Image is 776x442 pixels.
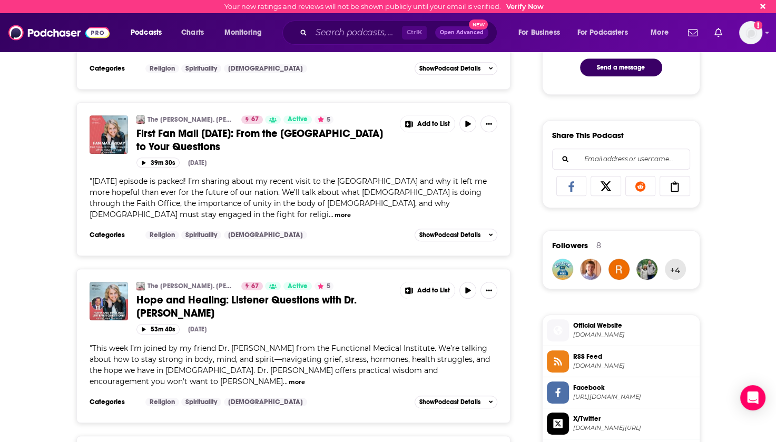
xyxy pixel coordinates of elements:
[402,26,427,40] span: Ctrl K
[580,259,601,280] img: ckunnen
[241,115,263,124] a: 67
[90,343,490,386] span: "
[625,176,656,196] a: Share on Reddit
[740,385,765,410] div: Open Intercom Messenger
[511,24,573,41] button: open menu
[415,396,498,408] button: ShowPodcast Details
[335,211,351,220] button: more
[311,24,402,41] input: Search podcasts, credits, & more...
[469,19,488,30] span: New
[329,210,333,219] span: ...
[251,114,259,125] span: 67
[283,282,312,290] a: Active
[435,26,488,39] button: Open AdvancedNew
[136,158,180,168] button: 39m 30s
[283,377,288,386] span: ...
[506,3,544,11] a: Verify Now
[224,398,307,406] a: [DEMOGRAPHIC_DATA]
[552,240,588,250] span: Followers
[136,115,145,124] img: The Heidi St. John Podcast
[224,64,307,73] a: [DEMOGRAPHIC_DATA]
[90,282,128,320] a: Hope and Healing: Listener Questions with Dr. Mark Sherwood
[419,398,480,406] span: Show Podcast Details
[573,414,695,424] span: X/Twitter
[400,115,455,132] button: Show More Button
[580,58,662,76] button: Send a message
[145,64,179,73] a: Religion
[665,259,686,280] button: +4
[181,64,221,73] a: Spirituality
[136,127,392,153] a: First Fan Mail [DATE]: From the [GEOGRAPHIC_DATA] to Your Questions
[145,398,179,406] a: Religion
[636,259,657,280] a: totto523
[224,231,307,239] a: [DEMOGRAPHIC_DATA]
[174,24,210,41] a: Charts
[289,378,305,387] button: more
[739,21,762,44] img: User Profile
[181,398,221,406] a: Spirituality
[181,231,221,239] a: Spirituality
[188,159,207,166] div: [DATE]
[754,21,762,30] svg: Email not verified
[573,321,695,330] span: Official Website
[288,281,308,292] span: Active
[90,343,490,386] span: This week I’m joined by my friend Dr. [PERSON_NAME] from the Functional Medical Institute. We’re ...
[419,65,480,72] span: Show Podcast Details
[288,114,308,125] span: Active
[224,3,544,11] div: Your new ratings and reviews will not be shown publicly until your email is verified.
[643,24,682,41] button: open menu
[90,398,137,406] h3: Categories
[90,64,137,73] h3: Categories
[573,352,695,361] span: RSS Feed
[8,23,110,43] img: Podchaser - Follow, Share and Rate Podcasts
[480,282,497,299] button: Show More Button
[292,21,507,45] div: Search podcasts, credits, & more...
[148,115,234,124] a: The [PERSON_NAME]. [PERSON_NAME] Podcast
[547,381,695,404] a: Facebook[URL][DOMAIN_NAME]
[552,130,624,140] h3: Share This Podcast
[224,25,262,40] span: Monitoring
[315,282,333,290] button: 5
[571,24,643,41] button: open menu
[573,424,695,432] span: twitter.com/heidistjohn
[660,176,690,196] a: Copy Link
[136,293,357,320] span: Hope and Healing: Listener Questions with Dr. [PERSON_NAME]
[417,287,450,294] span: Add to List
[608,259,630,280] a: ralynnathome
[145,231,179,239] a: Religion
[90,176,487,219] span: "
[547,412,695,435] a: X/Twitter[DOMAIN_NAME][URL]
[684,24,702,42] a: Show notifications dropdown
[241,282,263,290] a: 67
[591,176,621,196] a: Share on X/Twitter
[90,115,128,154] img: First Fan Mail Friday: From the White House to Your Questions
[552,259,573,280] img: familytvuncovered
[251,281,259,292] span: 67
[400,282,455,299] button: Show More Button
[283,115,312,124] a: Active
[417,120,450,128] span: Add to List
[739,21,762,44] span: Logged in as kimmiveritas
[415,229,498,241] button: ShowPodcast Details
[181,25,204,40] span: Charts
[188,326,207,333] div: [DATE]
[573,393,695,401] span: https://www.facebook.com/realheidistjohn
[518,25,560,40] span: For Business
[90,231,137,239] h3: Categories
[315,115,333,124] button: 5
[136,282,145,290] img: The Heidi St. John Podcast
[573,331,695,339] span: heidistjohn.com
[710,24,726,42] a: Show notifications dropdown
[739,21,762,44] button: Show profile menu
[547,319,695,341] a: Official Website[DOMAIN_NAME]
[136,324,180,334] button: 53m 40s
[573,383,695,392] span: Facebook
[415,62,498,75] button: ShowPodcast Details
[556,176,587,196] a: Share on Facebook
[90,176,487,219] span: [DATE] episode is packed! I’m sharing about my recent visit to the [GEOGRAPHIC_DATA] and why it l...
